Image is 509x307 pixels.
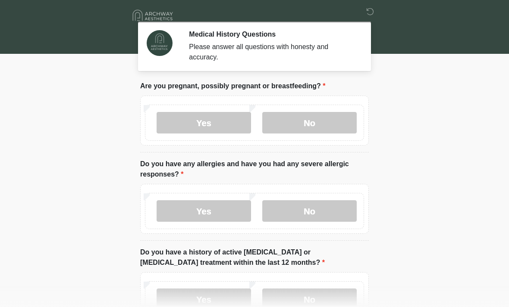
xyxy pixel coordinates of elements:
label: Yes [157,200,251,222]
h2: Medical History Questions [189,30,356,38]
div: Please answer all questions with honesty and accuracy. [189,42,356,62]
img: Agent Avatar [147,30,173,56]
label: No [262,112,357,133]
label: Do you have any allergies and have you had any severe allergic responses? [140,159,369,180]
label: Yes [157,112,251,133]
label: Are you pregnant, possibly pregnant or breastfeeding? [140,81,325,91]
label: No [262,200,357,222]
img: Archway Aesthetics Logo [132,6,175,24]
label: Do you have a history of active [MEDICAL_DATA] or [MEDICAL_DATA] treatment within the last 12 mon... [140,247,369,268]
